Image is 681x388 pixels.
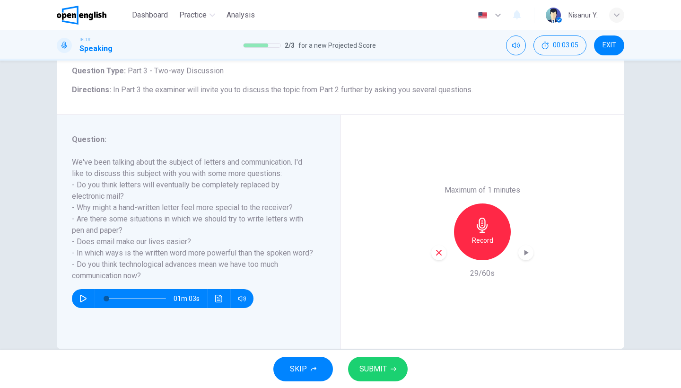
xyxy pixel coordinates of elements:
[57,6,128,25] a: OpenEnglish logo
[594,35,624,55] button: EXIT
[211,289,227,308] button: Click to see the audio transcription
[506,35,526,55] div: Mute
[533,35,586,55] button: 00:03:05
[285,40,295,51] span: 2 / 3
[132,9,168,21] span: Dashboard
[227,9,255,21] span: Analysis
[546,8,561,23] img: Profile picture
[470,268,495,279] h6: 29/60s
[126,66,224,75] span: Part 3 - Two-way Discussion
[79,36,90,43] span: IELTS
[179,9,207,21] span: Practice
[298,40,376,51] span: for a new Projected Score
[602,42,616,49] span: EXIT
[359,362,387,376] span: SUBMIT
[72,134,314,145] h6: Question :
[174,289,207,308] span: 01m 03s
[223,7,259,24] button: Analysis
[113,85,473,94] span: In Part 3 the examiner will invite you to discuss the topic from Part 2 further by asking you sev...
[72,157,314,282] h6: We've been talking about the subject of letters and communication. I'd like to discuss this subje...
[175,7,219,24] button: Practice
[290,362,307,376] span: SKIP
[533,35,586,55] div: Hide
[273,357,333,381] button: SKIP
[472,235,493,246] h6: Record
[477,12,489,19] img: en
[72,65,609,77] h6: Question Type :
[79,43,113,54] h1: Speaking
[445,185,520,196] h6: Maximum of 1 minutes
[348,357,408,381] button: SUBMIT
[72,84,609,96] h6: Directions :
[553,42,578,49] span: 00:03:05
[568,9,598,21] div: Nisanur Y.
[128,7,172,24] button: Dashboard
[454,203,511,260] button: Record
[57,6,106,25] img: OpenEnglish logo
